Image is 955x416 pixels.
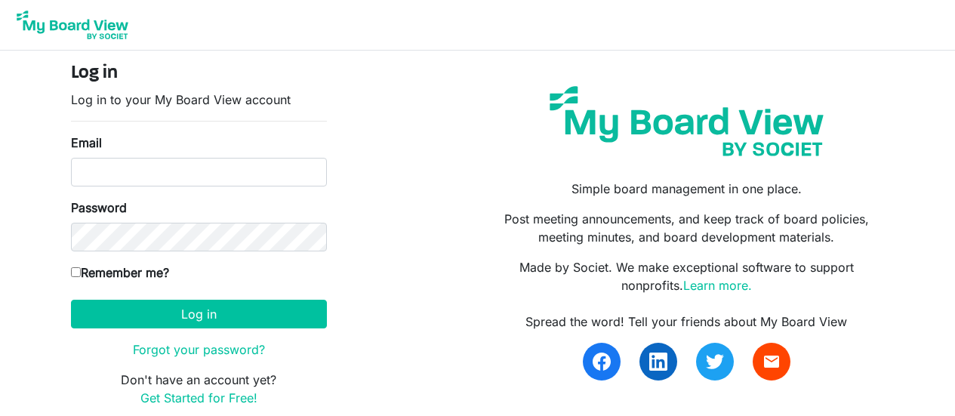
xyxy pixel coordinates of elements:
[71,263,169,282] label: Remember me?
[753,343,790,381] a: email
[71,63,327,85] h4: Log in
[133,342,265,357] a: Forgot your password?
[488,258,884,294] p: Made by Societ. We make exceptional software to support nonprofits.
[71,300,327,328] button: Log in
[71,91,327,109] p: Log in to your My Board View account
[683,278,752,293] a: Learn more.
[488,180,884,198] p: Simple board management in one place.
[488,210,884,246] p: Post meeting announcements, and keep track of board policies, meeting minutes, and board developm...
[538,75,835,168] img: my-board-view-societ.svg
[762,353,781,371] span: email
[71,267,81,277] input: Remember me?
[593,353,611,371] img: facebook.svg
[71,199,127,217] label: Password
[12,6,133,44] img: My Board View Logo
[71,134,102,152] label: Email
[140,390,257,405] a: Get Started for Free!
[488,313,884,331] div: Spread the word! Tell your friends about My Board View
[649,353,667,371] img: linkedin.svg
[706,353,724,371] img: twitter.svg
[71,371,327,407] p: Don't have an account yet?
